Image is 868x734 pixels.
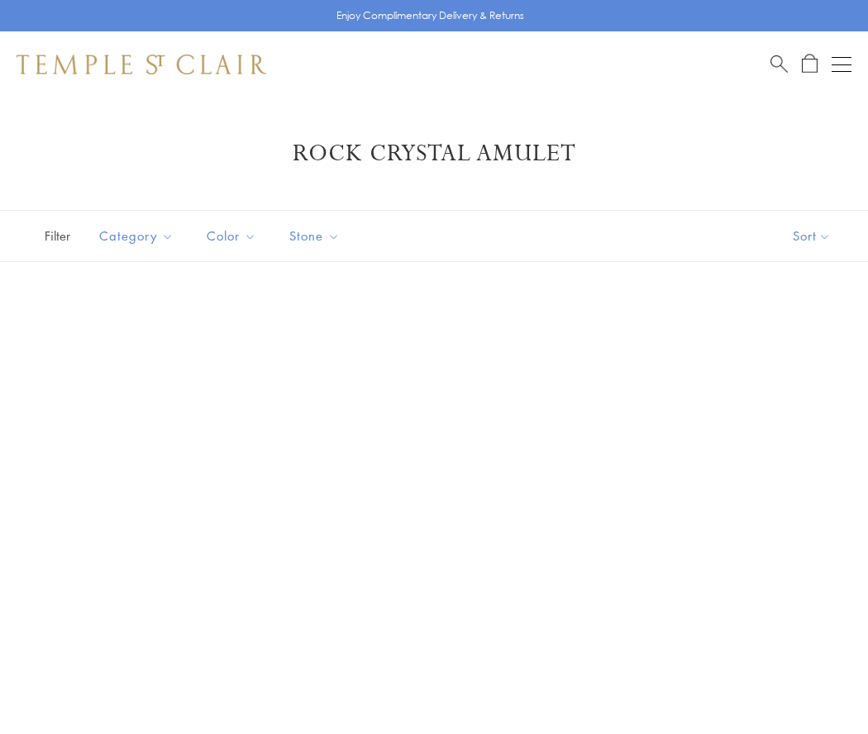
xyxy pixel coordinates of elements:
[41,139,827,169] h1: Rock Crystal Amulet
[802,54,818,74] a: Open Shopping Bag
[336,7,524,24] p: Enjoy Complimentary Delivery & Returns
[770,54,788,74] a: Search
[756,211,868,261] button: Show sort by
[17,55,266,74] img: Temple St. Clair
[281,226,352,246] span: Stone
[277,217,352,255] button: Stone
[198,226,269,246] span: Color
[87,217,186,255] button: Category
[194,217,269,255] button: Color
[91,226,186,246] span: Category
[832,55,851,74] button: Open navigation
